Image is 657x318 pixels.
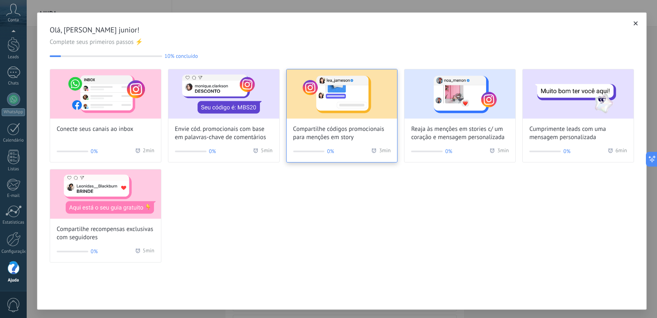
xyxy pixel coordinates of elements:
[91,147,98,156] span: 0%
[2,249,25,254] div: Configurações
[2,108,25,116] div: WhatsApp
[91,247,98,256] span: 0%
[2,55,25,60] div: Leads
[168,69,279,119] img: Send promo codes based on keywords in comments (Wizard onboarding modal)
[50,169,161,219] img: Share exclusive rewards with followers
[2,167,25,172] div: Listas
[616,147,627,156] span: 6 min
[143,247,154,256] span: 5 min
[445,147,452,156] span: 0%
[293,125,391,142] span: Compartilhe códigos promocionais para menções em story
[50,69,161,119] img: Connect your channels to the inbox
[175,125,273,142] span: Envie cód. promocionais com base em palavras-chave de comentários
[57,225,154,242] span: Compartilhe recompensas exclusivas com seguidores
[404,69,515,119] img: React to story mentions with a heart and personalized message
[143,147,154,156] span: 2 min
[209,147,216,156] span: 0%
[411,125,509,142] span: Reaja às menções em stories c/ um coração e mensagem personalizada
[261,147,272,156] span: 5 min
[2,193,25,199] div: E-mail
[563,147,570,156] span: 0%
[497,147,509,156] span: 3 min
[8,18,19,23] span: Conta
[165,53,198,59] span: 10% concluído
[2,278,25,283] div: Ajuda
[2,220,25,225] div: Estatísticas
[529,125,627,142] span: Cumprimente leads com uma mensagem personalizada
[523,69,634,119] img: Greet leads with a custom message (Wizard onboarding modal)
[57,125,133,133] span: Conecte seus canais ao inbox
[50,25,634,35] span: Olá, [PERSON_NAME] junior!
[2,138,25,143] div: Calendário
[379,147,391,156] span: 3 min
[50,38,634,46] span: Complete seus primeiros passos ⚡
[2,81,25,86] div: Chats
[287,69,397,119] img: Share promo codes for story mentions
[327,147,334,156] span: 0%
